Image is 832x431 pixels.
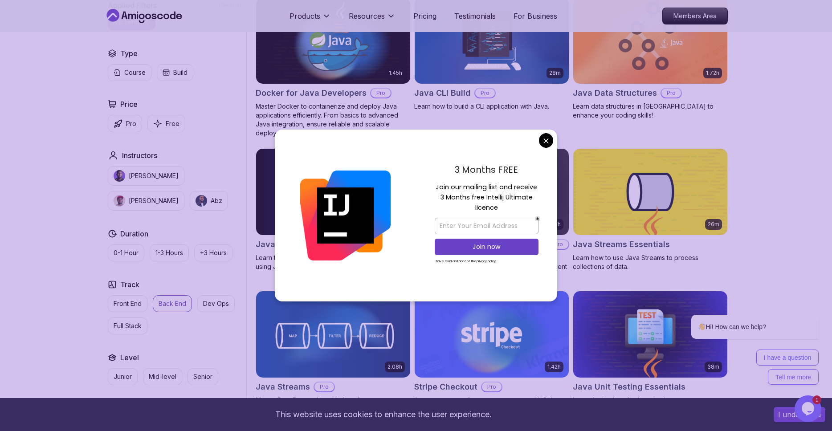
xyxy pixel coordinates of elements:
[124,68,146,77] p: Course
[663,8,727,24] p: Members Area
[157,64,193,81] button: Build
[150,244,189,261] button: 1-3 Hours
[774,407,825,422] button: Accept cookies
[256,381,310,393] h2: Java Streams
[194,244,232,261] button: +3 Hours
[454,11,496,21] a: Testimonials
[256,102,411,138] p: Master Docker to containerize and deploy Java applications efficiently. From basics to advanced J...
[108,115,142,132] button: Pro
[129,196,179,205] p: [PERSON_NAME]
[149,372,176,381] p: Mid-level
[114,248,139,257] p: 0-1 Hour
[203,299,229,308] p: Dev Ops
[188,368,218,385] button: Senior
[173,68,188,77] p: Build
[573,381,685,393] h2: Java Unit Testing Essentials
[708,221,719,228] p: 26m
[661,89,681,98] p: Pro
[120,48,138,59] h2: Type
[159,299,186,308] p: Back End
[514,11,557,21] a: For Business
[108,368,138,385] button: Junior
[190,191,228,211] button: instructor imgAbz
[349,11,396,28] button: Resources
[120,99,138,110] h2: Price
[415,291,569,378] img: Stripe Checkout card
[549,240,568,249] p: Pro
[114,299,142,308] p: Front End
[114,372,132,381] p: Junior
[414,396,569,414] p: Accept payments from your customers with Stripe Checkout.
[155,248,183,257] p: 1-3 Hours
[108,244,144,261] button: 0-1 Hour
[129,171,179,180] p: [PERSON_NAME]
[573,148,728,271] a: Java Streams Essentials card26mJava Streams EssentialsLearn how to use Java Streams to process co...
[389,69,402,77] p: 1.45h
[573,291,727,378] img: Java Unit Testing Essentials card
[573,149,727,235] img: Java Streams Essentials card
[256,149,410,235] img: Java Generics card
[108,317,147,334] button: Full Stack
[143,368,182,385] button: Mid-level
[387,363,402,370] p: 2.08h
[108,166,184,186] button: instructor img[PERSON_NAME]
[114,195,125,207] img: instructor img
[197,295,235,312] button: Dev Ops
[475,89,495,98] p: Pro
[256,291,410,378] img: Java Streams card
[153,295,192,312] button: Back End
[108,64,151,81] button: Course
[120,279,139,290] h2: Track
[256,87,367,99] h2: Docker for Java Developers
[114,170,125,182] img: instructor img
[349,11,385,21] p: Resources
[706,69,719,77] p: 1.72h
[314,382,334,391] p: Pro
[371,89,391,98] p: Pro
[795,395,823,422] iframe: chat widget
[549,69,561,77] p: 28m
[573,253,728,271] p: Learn how to use Java Streams to process collections of data.
[414,291,569,414] a: Stripe Checkout card1.42hStripe CheckoutProAccept payments from your customers with Stripe Checkout.
[290,11,320,21] p: Products
[256,396,411,405] p: Master Data Processing with Java Streams
[196,195,207,207] img: instructor img
[414,87,471,99] h2: Java CLI Build
[573,396,728,414] p: Learn the basics of unit testing in [GEOGRAPHIC_DATA].
[573,87,657,99] h2: Java Data Structures
[290,11,331,28] button: Products
[108,191,184,211] button: instructor img[PERSON_NAME]
[126,119,136,128] p: Pro
[256,253,411,271] p: Learn to write robust, type-safe code and algorithms using Java Generics.
[414,381,477,393] h2: Stripe Checkout
[256,291,411,405] a: Java Streams card2.08hJava StreamsProMaster Data Processing with Java Streams
[256,238,313,251] h2: Java Generics
[200,248,227,257] p: +3 Hours
[122,150,157,161] h2: Instructors
[414,102,569,111] p: Learn how to build a CLI application with Java.
[7,405,760,424] div: This website uses cookies to enhance the user experience.
[547,363,561,370] p: 1.42h
[573,291,728,414] a: Java Unit Testing Essentials card38mJava Unit Testing EssentialsLearn the basics of unit testing ...
[211,196,222,205] p: Abz
[413,11,436,21] a: Pricing
[193,372,212,381] p: Senior
[662,8,728,24] a: Members Area
[663,234,823,391] iframe: chat widget
[120,228,148,239] h2: Duration
[147,115,185,132] button: Free
[120,352,139,363] h2: Level
[108,295,147,312] button: Front End
[256,148,411,271] a: Java Generics card1.13hJava GenericsProLearn to write robust, type-safe code and algorithms using...
[482,382,502,391] p: Pro
[573,102,728,120] p: Learn data structures in [GEOGRAPHIC_DATA] to enhance your coding skills!
[114,321,142,330] p: Full Stack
